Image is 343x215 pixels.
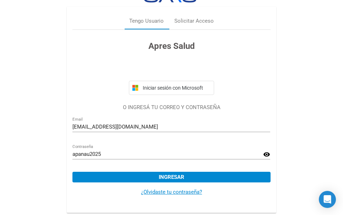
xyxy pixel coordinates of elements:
[72,172,270,182] button: Ingresar
[125,60,218,76] iframe: Botón de Acceder con Google
[174,17,214,25] div: Solicitar Acceso
[319,191,336,208] div: Open Intercom Messenger
[129,81,214,95] button: Iniciar sesión con Microsoft
[129,17,164,25] div: Tengo Usuario
[72,103,270,112] p: O INGRESÁ TU CORREO Y CONTRASEÑA
[72,40,270,52] h3: Apres Salud
[159,174,184,180] span: Ingresar
[141,85,211,91] span: Iniciar sesión con Microsoft
[263,150,270,159] mat-icon: visibility
[141,189,202,195] a: ¿Olvidaste tu contraseña?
